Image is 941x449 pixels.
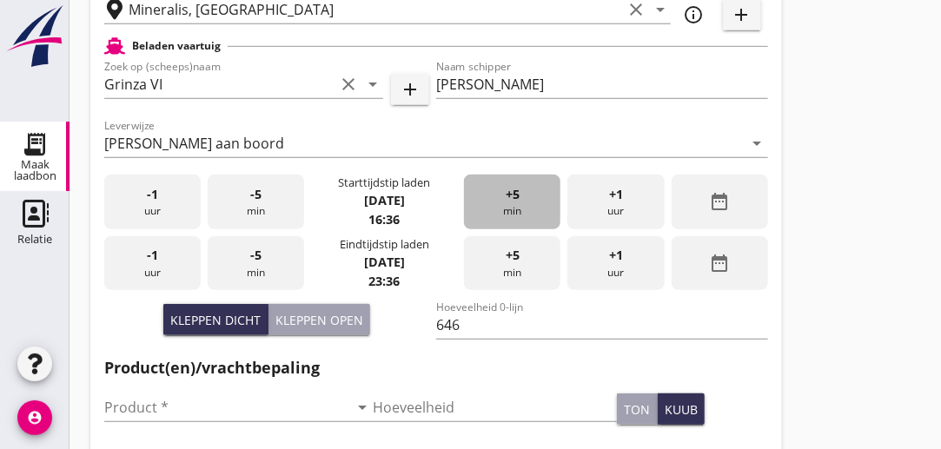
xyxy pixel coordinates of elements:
[506,185,520,204] span: +5
[208,236,304,291] div: min
[17,400,52,435] i: account_circle
[338,74,359,95] i: clear
[352,397,373,418] i: arrow_drop_down
[170,311,261,329] div: Kleppen dicht
[665,400,698,419] div: kuub
[464,236,560,291] div: min
[104,70,335,98] input: Zoek op (scheeps)naam
[709,253,730,274] i: date_range
[567,175,664,229] div: uur
[436,70,768,98] input: Naam schipper
[250,246,262,265] span: -5
[609,185,623,204] span: +1
[400,79,421,100] i: add
[624,400,650,419] div: ton
[709,191,730,212] i: date_range
[368,211,400,228] strong: 16:36
[132,38,221,54] h2: Beladen vaartuig
[506,246,520,265] span: +5
[364,192,405,208] strong: [DATE]
[683,4,704,25] i: info_outline
[250,185,262,204] span: -5
[617,393,658,425] button: ton
[104,175,201,229] div: uur
[208,175,304,229] div: min
[436,311,768,339] input: Hoeveelheid 0-lijn
[362,74,383,95] i: arrow_drop_down
[368,273,400,289] strong: 23:36
[658,393,705,425] button: kuub
[609,246,623,265] span: +1
[147,246,158,265] span: -1
[373,393,617,421] input: Hoeveelheid
[338,175,430,191] div: Starttijdstip laden
[464,175,560,229] div: min
[732,4,752,25] i: add
[364,254,405,270] strong: [DATE]
[104,236,201,291] div: uur
[17,234,52,245] div: Relatie
[268,304,370,335] button: Kleppen open
[275,311,363,329] div: Kleppen open
[147,185,158,204] span: -1
[340,236,429,253] div: Eindtijdstip laden
[3,4,66,69] img: logo-small.a267ee39.svg
[104,135,284,151] div: [PERSON_NAME] aan boord
[104,393,348,421] input: Product *
[567,236,664,291] div: uur
[104,356,768,380] h2: Product(en)/vrachtbepaling
[747,133,768,154] i: arrow_drop_down
[163,304,268,335] button: Kleppen dicht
